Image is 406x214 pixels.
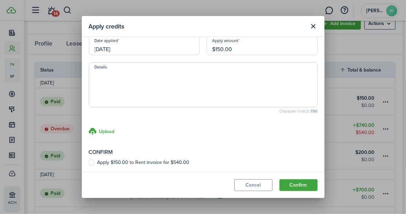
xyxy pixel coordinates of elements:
[89,19,306,33] modal-title: Apply credits
[99,128,115,135] h3: Upload
[279,179,318,191] button: Confirm
[207,36,318,55] input: 0.00
[89,109,318,113] small: Character limit: 0 /
[89,36,200,55] input: mm/dd/yyyy
[311,108,318,114] b: 150
[89,160,190,165] label: Apply $150.00 to Rent invoice for $540.00
[308,20,319,32] button: Close modal
[89,148,318,156] p: Confirm
[234,179,273,191] button: Cancel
